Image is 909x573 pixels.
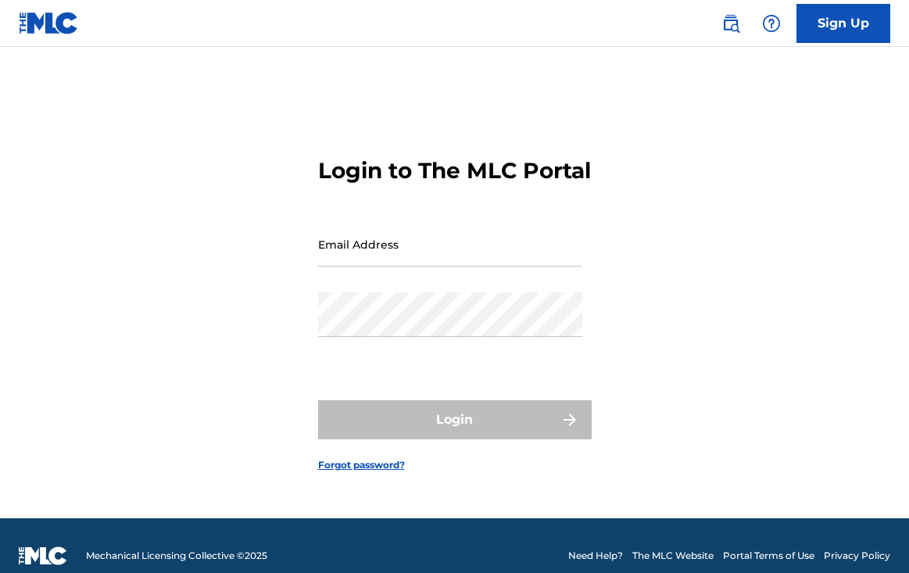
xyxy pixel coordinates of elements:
a: Privacy Policy [824,549,890,563]
span: Mechanical Licensing Collective © 2025 [86,549,267,563]
a: Portal Terms of Use [723,549,814,563]
h3: Login to The MLC Portal [318,157,591,184]
a: Need Help? [568,549,623,563]
img: logo [19,546,67,565]
img: search [721,14,740,33]
img: help [762,14,781,33]
a: Public Search [715,8,746,39]
img: MLC Logo [19,12,79,34]
a: Forgot password? [318,458,405,472]
a: The MLC Website [632,549,714,563]
div: Help [756,8,787,39]
a: Sign Up [796,4,890,43]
